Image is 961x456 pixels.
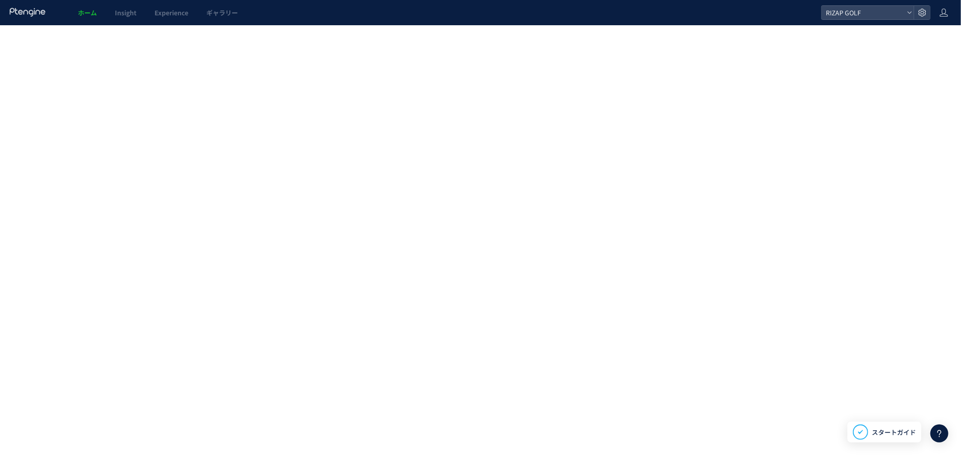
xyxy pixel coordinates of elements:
[823,6,903,19] span: RIZAP GOLF
[872,428,916,437] span: スタートガイド
[115,8,137,17] span: Insight
[155,8,188,17] span: Experience
[206,8,238,17] span: ギャラリー
[78,8,97,17] span: ホーム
